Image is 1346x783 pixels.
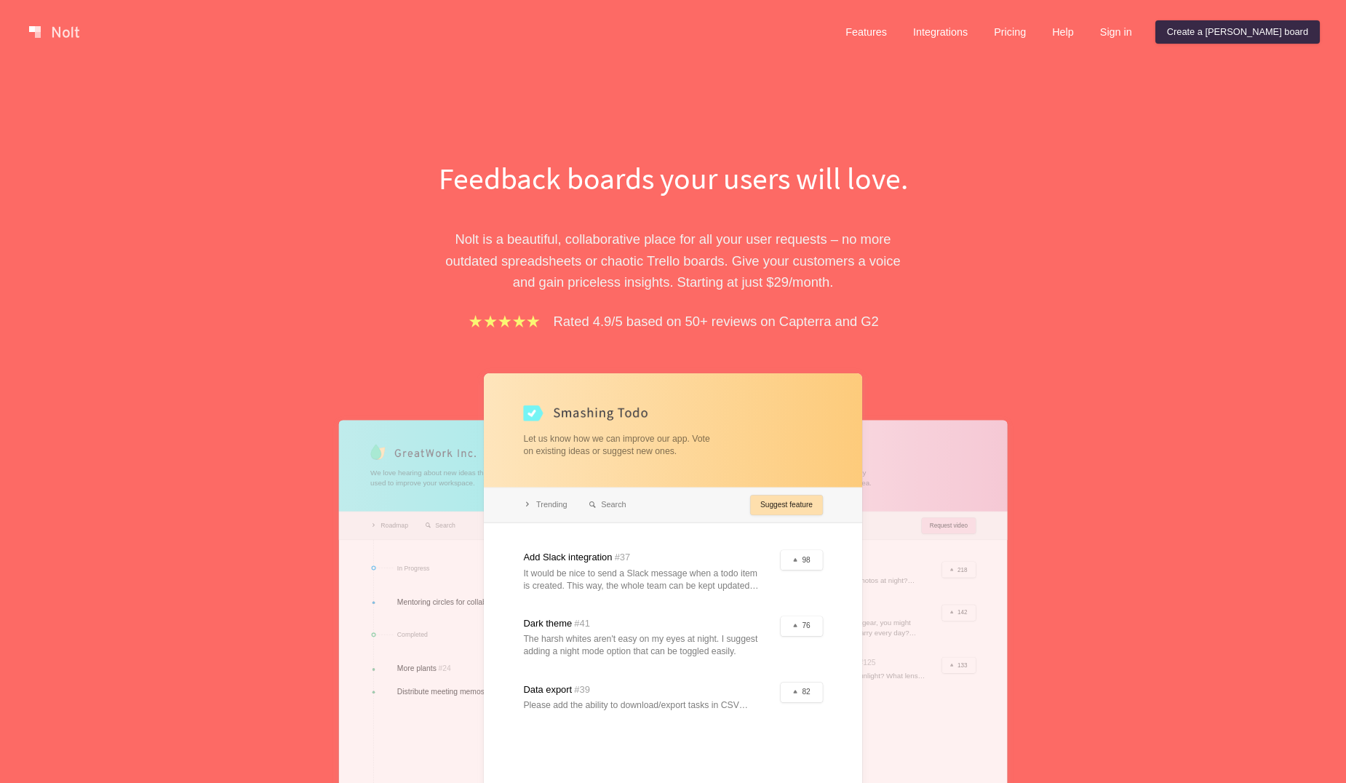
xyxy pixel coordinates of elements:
a: Sign in [1088,20,1144,44]
a: Pricing [982,20,1038,44]
p: Nolt is a beautiful, collaborative place for all your user requests – no more outdated spreadshee... [422,228,924,293]
img: stars.b067e34983.png [467,313,541,330]
a: Help [1040,20,1086,44]
p: Rated 4.9/5 based on 50+ reviews on Capterra and G2 [554,311,879,332]
a: Integrations [901,20,979,44]
h1: Feedback boards your users will love. [422,157,924,199]
a: Features [834,20,899,44]
a: Create a [PERSON_NAME] board [1155,20,1320,44]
